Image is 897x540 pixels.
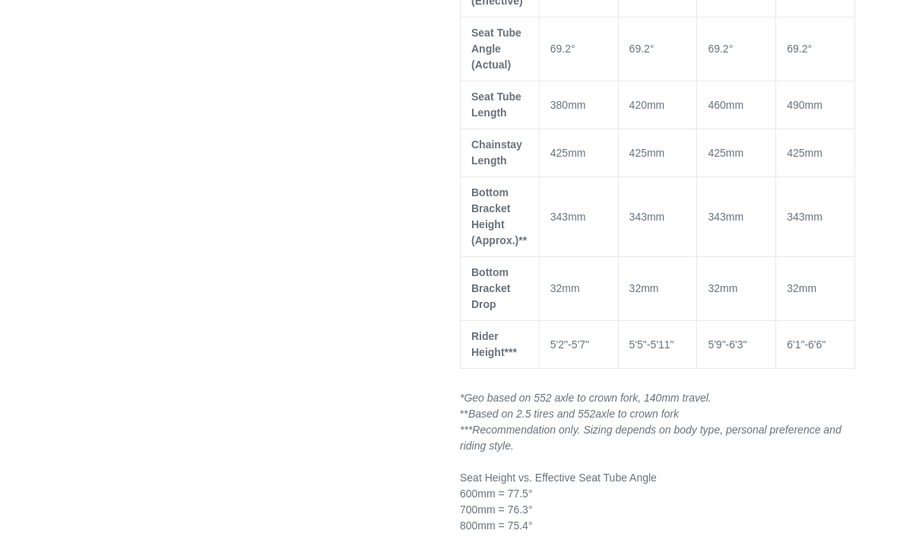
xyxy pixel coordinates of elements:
span: ° [650,43,655,55]
span: *Geo based on [460,392,534,404]
td: 343mm [697,177,776,257]
td: 343mm [776,177,855,257]
span: Chainstay Length [471,138,522,167]
div: 700mm = 76.3 [460,502,855,518]
td: 32mm [618,257,697,321]
td: 343mm [618,177,697,257]
td: 32mm [776,257,855,321]
td: 32mm [697,257,776,321]
div: Seat Height vs. Effective Seat Tube Angle [460,470,855,486]
span: Rider Height*** [471,330,517,358]
span: Seat Tube Length [471,91,521,119]
span: ° [729,43,734,55]
span: ° [807,43,812,55]
span: ° [528,488,533,500]
td: 380mm [539,81,618,129]
td: 32mm [539,257,618,321]
span: Seat Tube Angle (Actual) [471,27,521,71]
td: 425mm [618,129,697,177]
div: 600mm = 77.5 [460,486,855,502]
span: axle to crown fork, 140mm travel. [555,392,712,404]
td: 490mm [776,81,855,129]
span: Bottom Bracket Drop [471,266,510,310]
td: 69.2 [618,17,697,81]
span: ° [571,43,575,55]
td: 6'1"-6'6" [776,321,855,369]
td: 5'9"-6'3" [697,321,776,369]
span: ° [528,519,533,532]
span: axle to crown fork [595,408,679,420]
td: 69.2 [539,17,618,81]
span: 552 [534,392,551,404]
span: ° [528,503,533,516]
td: 343mm [539,177,618,257]
span: ***Recommendation only. Sizing depends on body type, personal preference and riding style. [460,424,842,452]
td: 460mm [697,81,776,129]
td: 425mm [539,129,618,177]
td: 69.2 [776,17,855,81]
span: 552 [578,408,595,420]
td: 5'5"-5'11" [618,321,697,369]
i: Based on 2.5 tires and [468,408,595,420]
span: Bottom Bracket Height (Approx.)** [471,186,527,246]
div: 800mm = 75.4 [460,518,855,534]
td: 420mm [618,81,697,129]
td: 5'2"-5'7" [539,321,618,369]
td: 425mm [776,129,855,177]
td: 69.2 [697,17,776,81]
td: 425mm [697,129,776,177]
